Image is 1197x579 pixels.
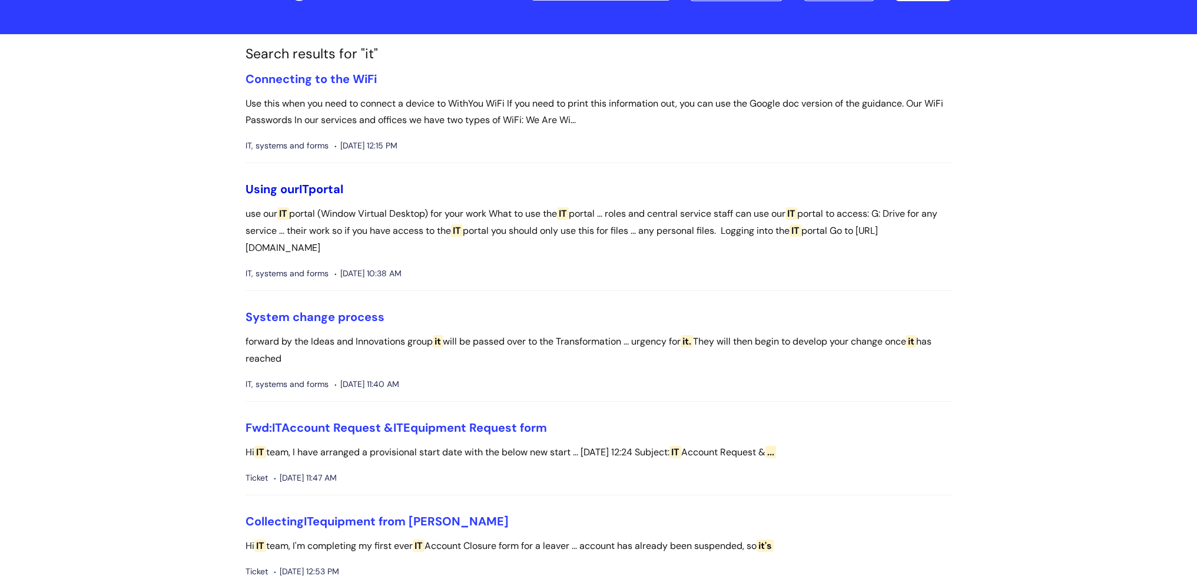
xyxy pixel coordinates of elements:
p: Hi team, I'm completing my first ever Account Closure form for a leaver ... account has already b... [246,538,952,555]
p: forward by the Ideas and Innovations group will be passed over to the Transformation ... urgency ... [246,333,952,368]
span: [DATE] 11:47 AM [274,471,337,485]
span: IT, systems and forms [246,266,329,281]
h1: Search results for "it" [246,46,952,62]
span: it [906,335,916,348]
a: Connecting to the WiFi [246,71,377,87]
span: IT [304,514,313,529]
span: IT [254,540,266,552]
span: it. [681,335,693,348]
span: IT [299,181,309,197]
span: IT [790,224,801,237]
p: Use this when you need to connect a device to WithYou WiFi If you need to print this information ... [246,95,952,130]
a: CollectingITequipment from [PERSON_NAME] [246,514,509,529]
a: System change process [246,309,384,325]
span: it [433,335,443,348]
span: [DATE] 12:15 PM [334,138,397,153]
a: Fwd:ITAccount Request &ITEquipment Request form [246,420,547,435]
span: [DATE] 10:38 AM [334,266,402,281]
span: IT [277,207,289,220]
span: [DATE] 11:40 AM [334,377,399,392]
span: Ticket [246,471,268,485]
span: IT [785,207,797,220]
p: Hi team, I have arranged a provisional start date with the below new start ... [DATE] 12:24 Subje... [246,444,952,461]
span: Ticket [246,564,268,579]
a: Using ourITportal [246,181,343,197]
span: IT [413,540,425,552]
p: use our portal (Window Virtual Desktop) for your work What to use the portal ... roles and centra... [246,206,952,256]
span: ... [765,446,776,458]
span: IT [393,420,403,435]
span: IT, systems and forms [246,138,329,153]
span: IT [669,446,681,458]
span: IT [451,224,463,237]
span: [DATE] 12:53 PM [274,564,339,579]
span: IT [254,446,266,458]
span: IT [272,420,281,435]
span: it's [757,540,774,552]
span: IT, systems and forms [246,377,329,392]
span: IT [557,207,569,220]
